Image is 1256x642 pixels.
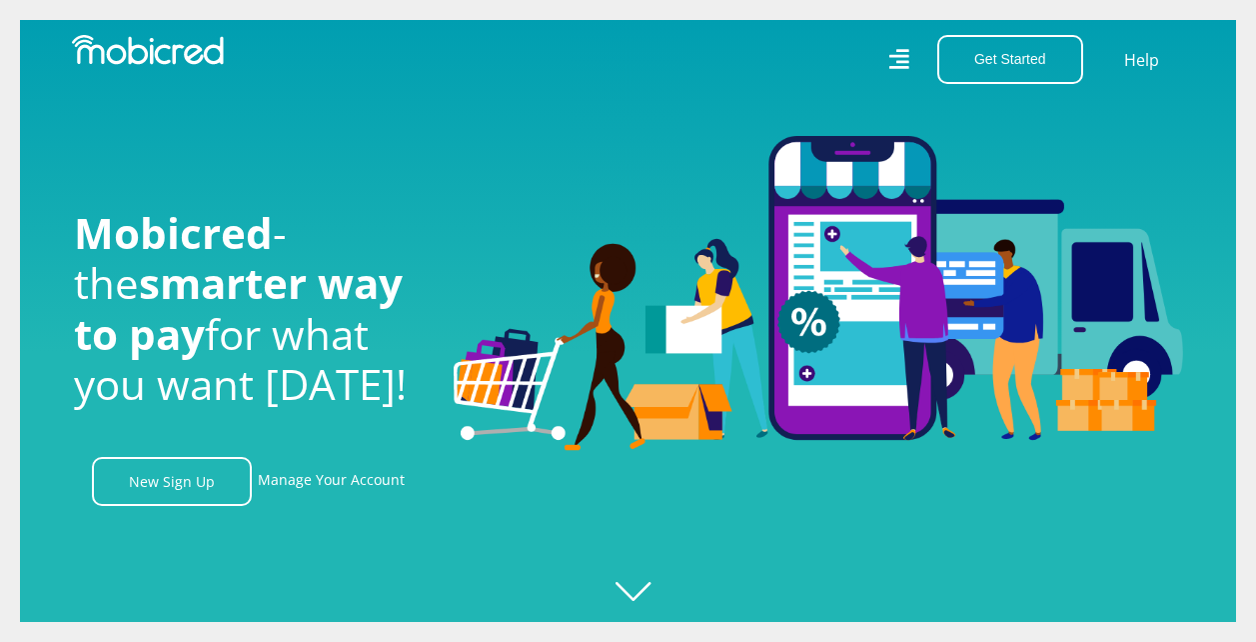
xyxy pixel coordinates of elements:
[1123,47,1160,73] a: Help
[74,204,273,261] span: Mobicred
[92,457,252,506] a: New Sign Up
[258,457,405,506] a: Manage Your Account
[74,208,424,410] h1: - the for what you want [DATE]!
[72,35,224,65] img: Mobicred
[74,254,403,361] span: smarter way to pay
[937,35,1083,84] button: Get Started
[454,136,1183,452] img: Welcome to Mobicred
